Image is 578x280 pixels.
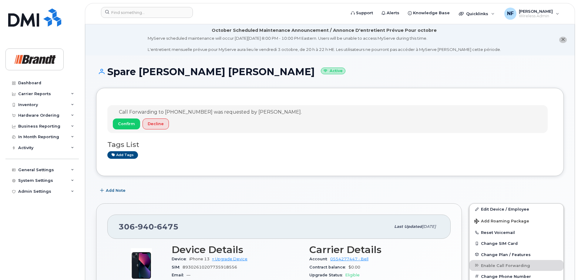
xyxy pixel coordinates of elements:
span: Email [172,273,187,277]
button: Change Plan / Features [469,249,563,260]
span: Last updated [394,224,422,229]
span: Device [172,257,189,261]
button: Decline [143,118,169,129]
button: Confirm [113,118,140,129]
button: close notification [559,37,567,43]
span: Add Note [106,188,126,193]
span: Decline [148,121,164,127]
span: Upgrade Status [309,273,345,277]
span: Call Forwarding to [PHONE_NUMBER] was requested by [PERSON_NAME]. [119,109,302,115]
h1: Spare [PERSON_NAME] [PERSON_NAME] [96,66,564,77]
h3: Device Details [172,244,302,255]
span: SIM [172,265,183,269]
span: 6475 [154,222,179,231]
h3: Tags List [107,141,553,148]
a: Add tags [107,151,138,159]
span: 306 [119,222,179,231]
span: Eligible [345,273,360,277]
a: Edit Device / Employee [469,204,563,215]
h3: Carrier Details [309,244,440,255]
small: Active [321,68,345,75]
span: $0.00 [348,265,360,269]
span: Change Plan / Features [481,252,531,257]
button: Change SIM Card [469,238,563,249]
span: Account [309,257,330,261]
span: Contract balance [309,265,348,269]
span: [DATE] [422,224,436,229]
span: Enable Call Forwarding [481,263,530,268]
span: Confirm [118,121,135,127]
span: — [187,273,190,277]
button: Enable Call Forwarding [469,260,563,271]
span: iPhone 13 [189,257,210,261]
button: Reset Voicemail [469,227,563,238]
span: Add Roaming Package [474,219,529,225]
button: Add Roaming Package [469,215,563,227]
button: Add Note [96,185,131,196]
a: 0554277447 - Bell [330,257,368,261]
div: October Scheduled Maintenance Announcement / Annonce D'entretient Prévue Pour octobre [212,27,437,34]
div: MyServe scheduled maintenance will occur [DATE][DATE] 8:00 PM - 10:00 PM Eastern. Users will be u... [148,35,501,52]
span: 940 [135,222,154,231]
span: 89302610207735918556 [183,265,237,269]
a: + Upgrade Device [212,257,247,261]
